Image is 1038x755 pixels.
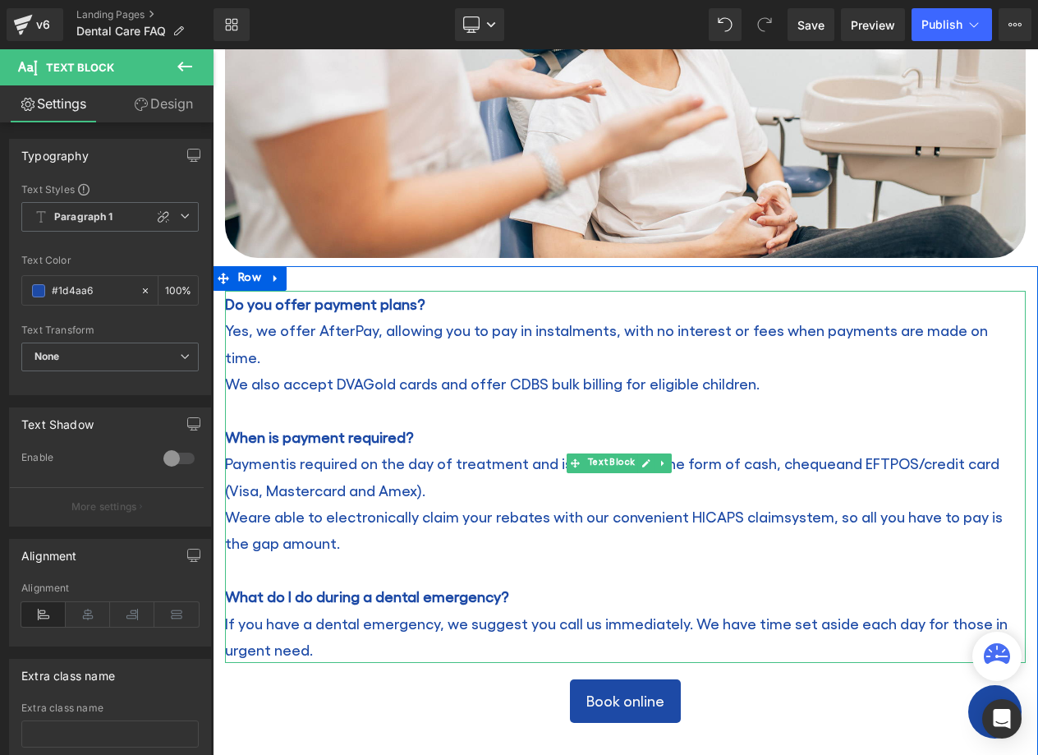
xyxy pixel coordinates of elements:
[12,379,201,396] span: When is payment required?
[214,8,250,41] a: New Library
[999,8,1031,41] button: More
[921,18,962,31] span: Publish
[21,408,94,431] div: Text Shadow
[374,638,452,665] span: Book online
[12,272,775,315] span: Yes, we offer AfterPay, allowing you to pay in instalments, with no interest or fees when payment...
[12,246,213,263] span: Do you offer payment plans?
[34,350,60,362] b: None
[110,85,217,122] a: Design
[21,540,77,563] div: Alignment
[53,217,74,242] a: Expand / Collapse
[12,325,547,343] span: We also accept DVAGold cards and offer CDBS bulk billing for eligible children.
[797,16,824,34] span: Save
[12,565,795,609] span: If you have a dental emergency, we suggest you call us immediately. We have time set aside each d...
[54,210,113,224] b: Paragraph 1
[21,217,53,242] span: Row
[709,8,742,41] button: Undo
[158,276,198,305] div: %
[357,630,468,673] a: Book online
[21,660,115,683] div: Extra class name
[21,140,89,163] div: Typography
[371,404,425,424] span: Text Block
[841,8,905,41] a: Preview
[76,8,214,21] a: Landing Pages
[748,8,781,41] button: Redo
[982,699,1022,739] div: Open Intercom Messenger
[442,404,459,424] a: Expand / Collapse
[33,14,53,35] div: v6
[21,182,199,196] div: Text Styles
[76,25,166,38] span: Dental Care FAQ
[21,451,147,468] div: Enable
[52,282,132,300] input: Color
[10,487,204,526] button: More settings
[12,538,296,555] span: What do I do during a dental emergency?
[12,458,790,502] span: Weare able to electronically claim your rebates with our convenient HICAPS claimsystem, so all yo...
[7,8,63,41] a: v6
[46,61,114,74] span: Text Block
[71,499,137,514] p: More settings
[21,702,199,714] div: Extra class name
[851,16,895,34] span: Preview
[21,325,199,336] div: Text Transform
[21,582,199,594] div: Alignment
[912,8,992,41] button: Publish
[21,255,199,266] div: Text Color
